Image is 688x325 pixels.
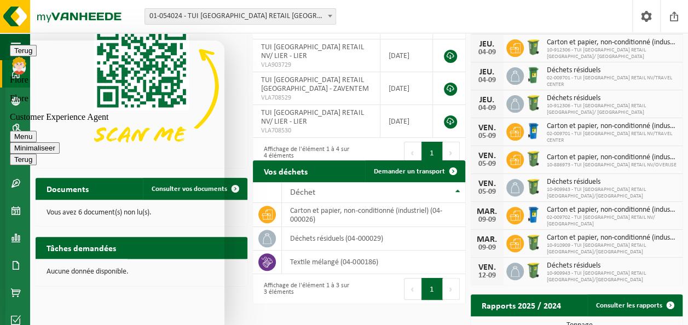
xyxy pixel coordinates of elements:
[404,142,421,164] button: Previous
[476,77,498,84] div: 04-09
[380,39,433,72] td: [DATE]
[547,270,677,283] span: 10-909943 - TUI [GEOGRAPHIC_DATA] RETAIL [GEOGRAPHIC_DATA]/[GEOGRAPHIC_DATA]
[476,263,498,272] div: VEN.
[476,188,498,196] div: 05-09
[547,103,677,116] span: 10-912306 - TUI [GEOGRAPHIC_DATA] RETAIL [GEOGRAPHIC_DATA]/ [GEOGRAPHIC_DATA]
[524,261,542,280] img: WB-0240-HPE-GN-51
[261,109,363,126] span: TUI [GEOGRAPHIC_DATA] RETAIL NV/ LIER - LIER
[476,40,498,49] div: JEU.
[476,96,498,105] div: JEU.
[547,214,677,228] span: 02-009702 - TUI [GEOGRAPHIC_DATA] RETAIL NV/ [GEOGRAPHIC_DATA]
[547,122,677,131] span: Carton et papier, non-conditionné (industriel)
[380,105,433,138] td: [DATE]
[421,142,443,164] button: 1
[253,160,319,182] h2: Vos déchets
[258,277,354,301] div: Affichage de l'élément 1 à 3 sur 3 éléments
[476,179,498,188] div: VEN.
[547,47,677,60] span: 10-912306 - TUI [GEOGRAPHIC_DATA] RETAIL [GEOGRAPHIC_DATA]/ [GEOGRAPHIC_DATA]
[282,251,465,274] td: textile mélangé (04-000186)
[524,233,542,252] img: WB-0240-HPE-GN-51
[5,40,224,325] iframe: chat widget
[421,278,443,300] button: 1
[145,9,336,24] span: 01-054024 - TUI BELGIUM RETAIL NV - ZAVENTEM
[547,262,677,270] span: Déchets résiduels
[471,294,572,316] h2: Rapports 2025 / 2024
[476,132,498,140] div: 05-09
[404,278,421,300] button: Previous
[261,43,363,60] span: TUI [GEOGRAPHIC_DATA] RETAIL NV/ LIER - LIER
[547,38,677,47] span: Carton et papier, non-conditionné (industriel)
[9,103,50,112] span: Minimaliseer
[443,142,460,164] button: Next
[443,278,460,300] button: Next
[282,203,465,227] td: carton et papier, non-conditionné (industriel) (04-000026)
[261,126,372,135] span: VLA708530
[524,149,542,168] img: WB-0240-HPE-GN-50
[524,94,542,112] img: WB-0240-HPE-GN-51
[261,94,372,102] span: VLA708529
[524,205,542,224] img: WB-0240-HPE-BE-04
[547,206,677,214] span: Carton et papier, non-conditionné (industriel)
[476,152,498,160] div: VEN.
[524,66,542,84] img: WB-0240-HPE-GN-04
[144,8,336,25] span: 01-054024 - TUI BELGIUM RETAIL NV - ZAVENTEM
[524,177,542,196] img: WB-0240-HPE-GN-51
[476,105,498,112] div: 04-09
[4,102,54,113] button: Minimaliseer
[547,187,677,200] span: 10-909943 - TUI [GEOGRAPHIC_DATA] RETAIL [GEOGRAPHIC_DATA]/[GEOGRAPHIC_DATA]
[282,227,465,251] td: déchets résiduels (04-000029)
[476,235,498,244] div: MAR.
[547,131,677,144] span: 02-009701 - TUI [GEOGRAPHIC_DATA] RETAIL NV/TRAVEL CENTER
[290,188,315,197] span: Déchet
[524,38,542,56] img: WB-0240-HPE-GN-51
[9,115,27,123] span: Terug
[547,242,677,256] span: 10-910909 - TUI [GEOGRAPHIC_DATA] RETAIL [GEOGRAPHIC_DATA]/[GEOGRAPHIC_DATA]
[261,61,372,69] span: VLA903729
[258,141,354,165] div: Affichage de l'élément 1 à 4 sur 4 éléments
[380,72,433,105] td: [DATE]
[587,294,681,316] a: Consulter les rapports
[476,68,498,77] div: JEU.
[476,244,498,252] div: 09-09
[4,113,31,125] button: Terug
[261,76,368,93] span: TUI [GEOGRAPHIC_DATA] RETAIL [GEOGRAPHIC_DATA] - ZAVENTEM
[476,49,498,56] div: 04-09
[547,66,677,75] span: Déchets résiduels
[476,272,498,280] div: 12-09
[9,92,27,100] span: Menu
[547,153,677,162] span: Carton et papier, non-conditionné (industriel)
[547,94,677,103] span: Déchets résiduels
[476,216,498,224] div: 09-09
[524,121,542,140] img: WB-0240-HPE-BE-04
[547,234,677,242] span: Carton et papier, non-conditionné (industriel)
[476,124,498,132] div: VEN.
[547,75,677,88] span: 02-009701 - TUI [GEOGRAPHIC_DATA] RETAIL NV/TRAVEL CENTER
[476,207,498,216] div: MAR.
[365,160,464,182] a: Demander un transport
[547,178,677,187] span: Déchets résiduels
[547,162,677,169] span: 10-886973 - TUI [GEOGRAPHIC_DATA] RETAIL NV/OVERIJSE
[374,168,445,175] span: Demander un transport
[476,160,498,168] div: 05-09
